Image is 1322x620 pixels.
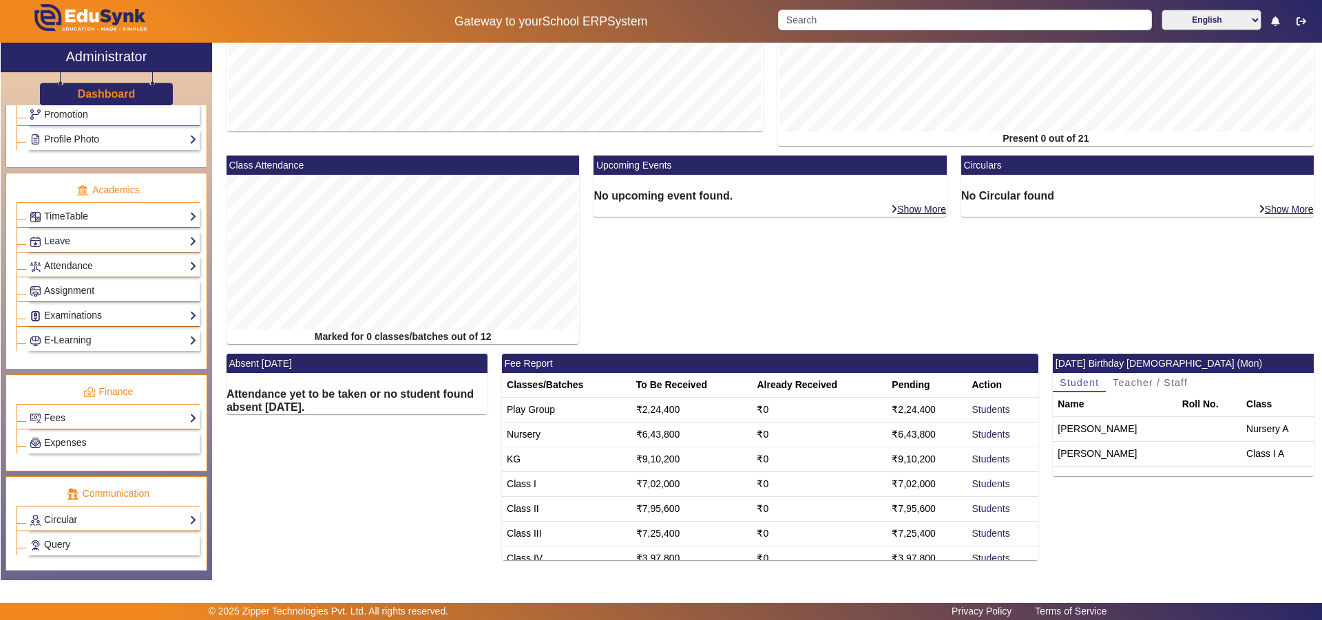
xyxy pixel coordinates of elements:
[752,497,887,522] td: ₹0
[972,503,1009,514] a: Students
[967,373,1038,398] th: Action
[1,43,212,72] a: Administrator
[30,109,41,120] img: Branchoperations.png
[227,330,580,344] div: Marked for 0 classes/batches out of 12
[1053,354,1314,373] mat-card-header: [DATE] Birthday [DEMOGRAPHIC_DATA] (Mon)
[502,447,631,472] td: KG
[30,537,197,553] a: Query
[1053,417,1177,442] td: [PERSON_NAME]
[972,553,1009,564] a: Students
[78,87,136,100] h3: Dashboard
[17,183,200,197] p: Academics
[631,398,753,423] td: ₹2,24,400
[227,354,487,373] mat-card-header: Absent [DATE]
[30,540,41,550] img: Support-tickets.png
[1258,203,1314,215] a: Show More
[887,472,967,497] td: ₹7,02,000
[30,286,41,297] img: Assignments.png
[594,156,947,175] mat-card-header: Upcoming Events
[543,14,607,28] span: School ERP
[30,435,197,451] a: Expenses
[1053,392,1177,417] th: Name
[502,398,631,423] td: Play Group
[17,385,200,399] p: Finance
[83,386,96,398] img: finance.png
[502,354,1038,373] mat-card-header: Fee Report
[44,285,94,296] span: Assignment
[777,131,1314,146] div: Present 0 out of 21
[502,472,631,497] td: Class I
[631,423,753,447] td: ₹6,43,800
[631,447,753,472] td: ₹9,10,200
[972,404,1009,415] a: Students
[752,546,887,571] td: ₹0
[502,546,631,571] td: Class IV
[30,283,197,299] a: Assignment
[887,398,967,423] td: ₹2,24,400
[66,48,147,65] h2: Administrator
[972,478,1009,489] a: Students
[502,373,631,398] th: Classes/Batches
[30,107,197,122] a: Promotion
[77,87,136,101] a: Dashboard
[972,453,1009,464] a: Students
[961,156,1314,175] mat-card-header: Circulars
[887,522,967,546] td: ₹7,25,400
[502,522,631,546] td: Class III
[752,522,887,546] td: ₹0
[76,184,89,197] img: academic.png
[209,604,449,619] p: © 2025 Zipper Technologies Pvt. Ltd. All rights reserved.
[778,10,1151,30] input: Search
[887,373,967,398] th: Pending
[1053,442,1177,467] td: [PERSON_NAME]
[1241,392,1314,417] th: Class
[887,497,967,522] td: ₹7,95,600
[1113,378,1188,387] span: Teacher / Staff
[887,423,967,447] td: ₹6,43,800
[972,429,1009,440] a: Students
[17,487,200,501] p: Communication
[502,423,631,447] td: Nursery
[1241,442,1314,467] td: Class I A
[594,189,947,202] h6: No upcoming event found.
[227,387,487,414] h6: Attendance yet to be taken or no student found absent [DATE].
[1060,378,1099,387] span: Student
[44,539,70,550] span: Query
[631,497,753,522] td: ₹7,95,600
[1177,392,1241,417] th: Roll No.
[752,423,887,447] td: ₹0
[887,546,967,571] td: ₹3,97,800
[887,447,967,472] td: ₹9,10,200
[1028,602,1113,620] a: Terms of Service
[67,488,79,500] img: communication.png
[631,546,753,571] td: ₹3,97,800
[631,373,753,398] th: To Be Received
[752,373,887,398] th: Already Received
[752,472,887,497] td: ₹0
[945,602,1018,620] a: Privacy Policy
[890,203,947,215] a: Show More
[631,472,753,497] td: ₹7,02,000
[30,438,41,448] img: Payroll.png
[44,437,86,448] span: Expenses
[44,109,88,120] span: Promotion
[227,156,580,175] mat-card-header: Class Attendance
[752,398,887,423] td: ₹0
[961,189,1314,202] h6: No Circular found
[972,528,1009,539] a: Students
[1241,417,1314,442] td: Nursery A
[338,14,764,29] h5: Gateway to your System
[502,497,631,522] td: Class II
[631,522,753,546] td: ₹7,25,400
[752,447,887,472] td: ₹0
